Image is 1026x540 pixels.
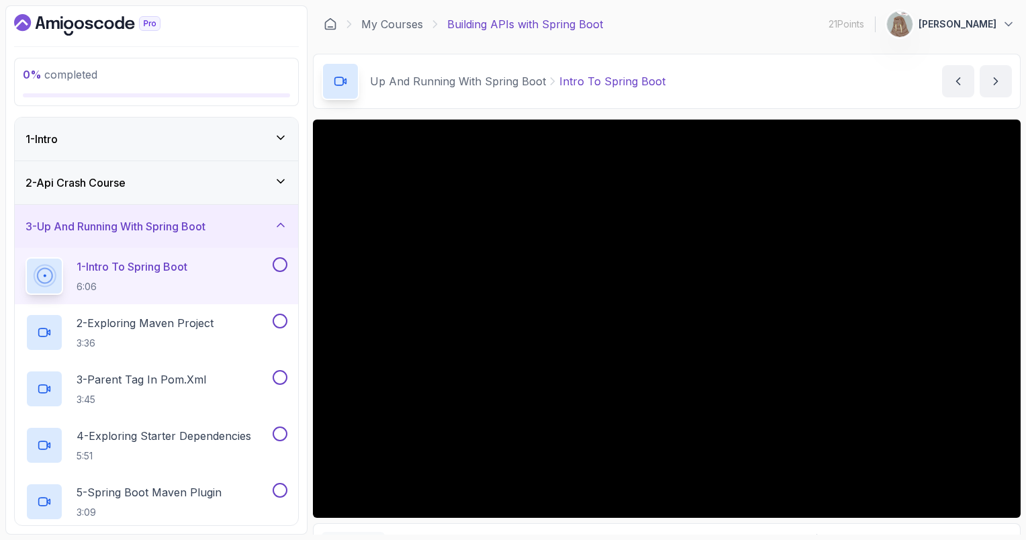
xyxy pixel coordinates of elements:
[77,336,214,350] p: 3:36
[829,17,864,31] p: 21 Points
[771,244,1013,480] iframe: chat widget
[77,393,206,406] p: 3:45
[313,120,1021,518] iframe: 1 - Intro to Spring Boot (Slides)
[370,73,546,89] p: Up And Running With Spring Boot
[26,426,287,464] button: 4-Exploring Starter Dependencies5:51
[77,428,251,444] p: 4 - Exploring Starter Dependencies
[919,17,996,31] p: [PERSON_NAME]
[23,68,97,81] span: completed
[77,371,206,388] p: 3 - Parent Tag In pom.xml
[15,205,298,248] button: 3-Up And Running With Spring Boot
[77,484,222,500] p: 5 - Spring Boot Maven Plugin
[26,483,287,521] button: 5-Spring Boot Maven Plugin3:09
[942,65,974,97] button: previous content
[26,175,126,191] h3: 2 - Api Crash Course
[77,280,187,294] p: 6:06
[980,65,1012,97] button: next content
[887,11,913,37] img: user profile image
[77,259,187,275] p: 1 - Intro To Spring Boot
[886,11,1015,38] button: user profile image[PERSON_NAME]
[26,218,205,234] h3: 3 - Up And Running With Spring Boot
[361,16,423,32] a: My Courses
[559,73,665,89] p: Intro To Spring Boot
[26,314,287,351] button: 2-Exploring Maven Project3:36
[447,16,603,32] p: Building APIs with Spring Boot
[970,486,1013,527] iframe: chat widget
[26,257,287,295] button: 1-Intro To Spring Boot6:06
[23,68,42,81] span: 0 %
[77,506,222,519] p: 3:09
[14,14,191,36] a: Dashboard
[15,161,298,204] button: 2-Api Crash Course
[15,118,298,161] button: 1-Intro
[77,449,251,463] p: 5:51
[324,17,337,31] a: Dashboard
[77,315,214,331] p: 2 - Exploring Maven Project
[26,370,287,408] button: 3-Parent Tag In pom.xml3:45
[26,131,58,147] h3: 1 - Intro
